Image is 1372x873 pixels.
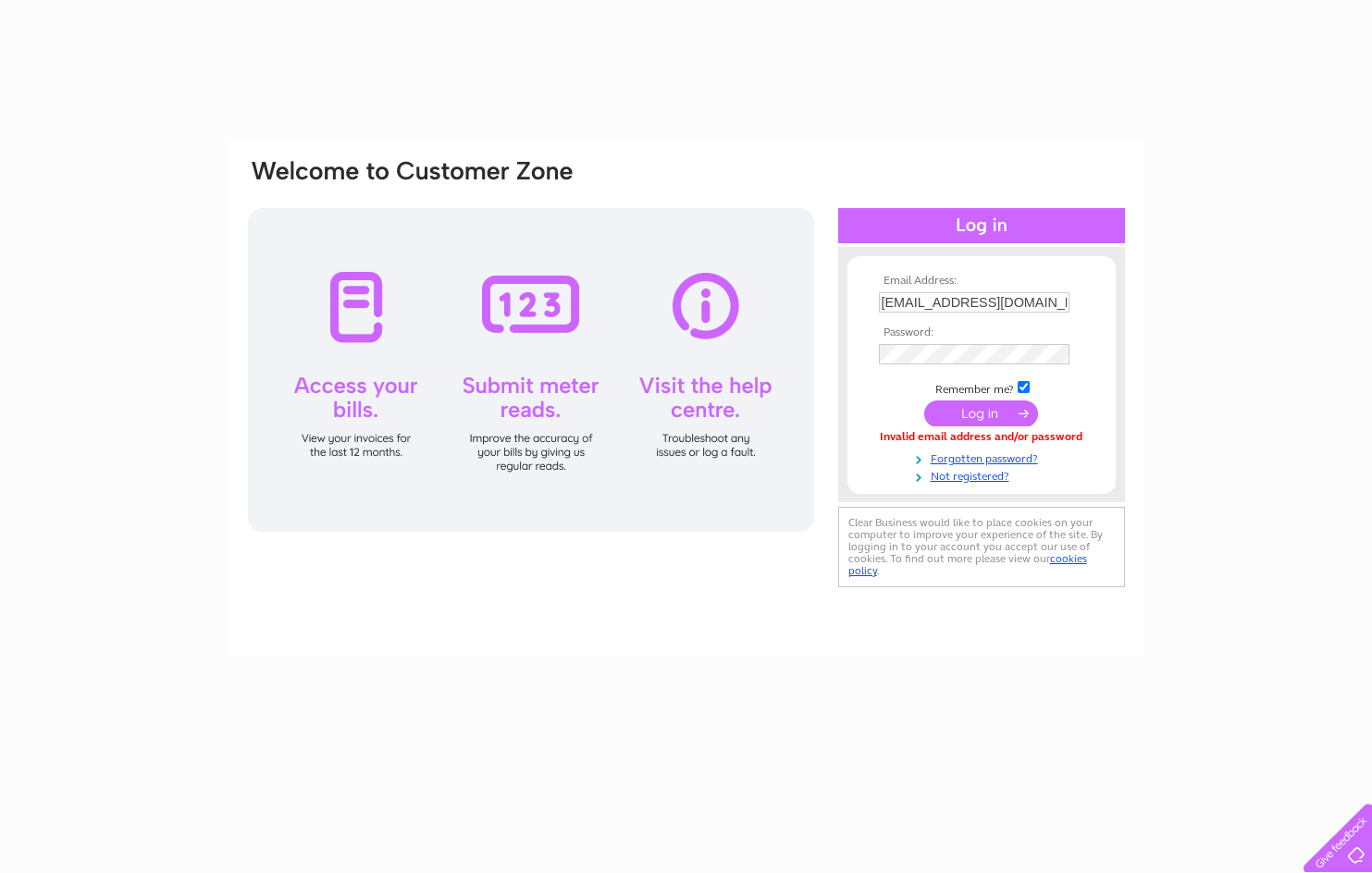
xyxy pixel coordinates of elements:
[874,275,1089,288] th: Email Address:
[879,431,1084,444] div: Invalid email address and/or password
[879,449,1089,466] a: Forgotten password?
[848,552,1087,577] a: cookies policy
[838,507,1125,587] div: Clear Business would like to place cookies on your computer to improve your experience of the sit...
[879,466,1089,484] a: Not registered?
[874,378,1089,397] td: Remember me?
[924,400,1038,426] input: Submit
[874,326,1089,339] th: Password:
